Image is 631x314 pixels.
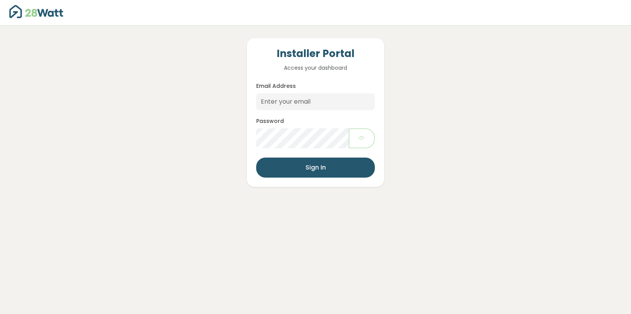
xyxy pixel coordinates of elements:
[256,64,375,72] p: Access your dashboard
[9,5,63,18] img: 28Watt
[256,158,375,178] button: Sign In
[256,93,375,110] input: Enter your email
[256,82,296,90] label: Email Address
[256,117,284,125] label: Password
[256,47,375,60] h4: Installer Portal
